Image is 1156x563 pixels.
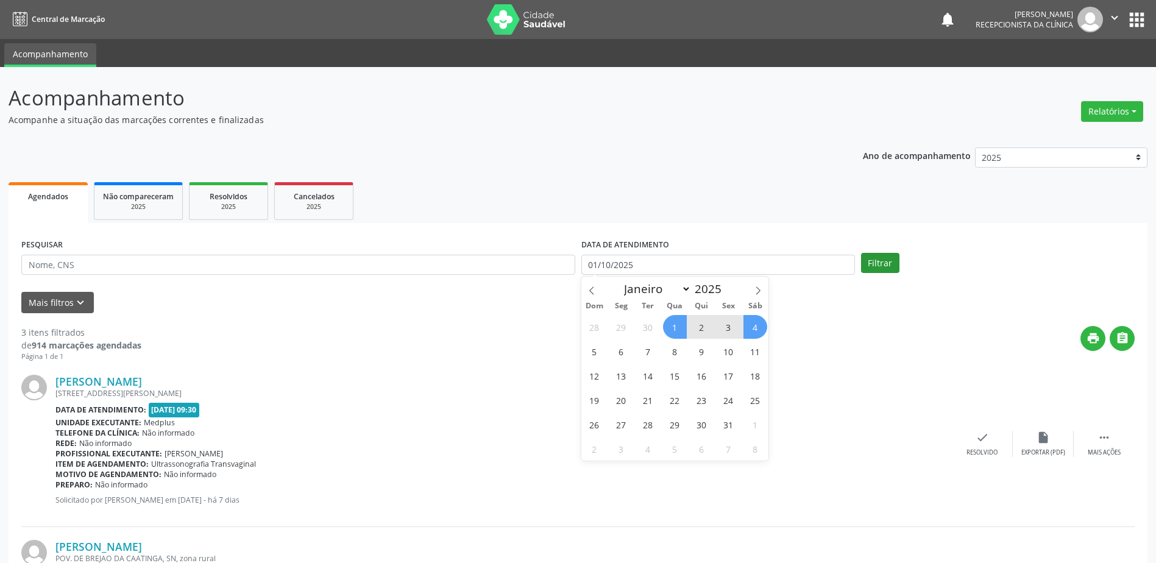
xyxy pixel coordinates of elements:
i:  [1097,431,1111,444]
span: [DATE] 09:30 [149,403,200,417]
span: Outubro 1, 2025 [663,315,687,339]
span: Novembro 6, 2025 [690,437,714,461]
button: Filtrar [861,253,899,274]
input: Nome, CNS [21,255,575,275]
span: Não informado [95,480,147,490]
input: Selecione um intervalo [581,255,855,275]
span: Não informado [79,438,132,448]
span: Novembro 7, 2025 [717,437,740,461]
p: Solicitado por [PERSON_NAME] em [DATE] - há 7 dias [55,495,952,505]
button:  [1103,7,1126,32]
img: img [21,375,47,400]
span: Setembro 29, 2025 [609,315,633,339]
span: Outubro 22, 2025 [663,388,687,412]
div: 3 itens filtrados [21,326,141,339]
span: Setembro 30, 2025 [636,315,660,339]
b: Rede: [55,438,77,448]
span: Novembro 1, 2025 [743,413,767,436]
span: Outubro 25, 2025 [743,388,767,412]
button: apps [1126,9,1147,30]
span: Outubro 30, 2025 [690,413,714,436]
span: Não informado [164,469,216,480]
span: Não informado [142,428,194,438]
div: Resolvido [966,448,998,457]
b: Unidade executante: [55,417,141,428]
span: Outubro 29, 2025 [663,413,687,436]
b: Item de agendamento: [55,459,149,469]
i:  [1108,11,1121,24]
span: Novembro 5, 2025 [663,437,687,461]
span: Outubro 26, 2025 [583,413,606,436]
i: insert_drive_file [1037,431,1050,444]
span: Outubro 3, 2025 [717,315,740,339]
span: Outubro 19, 2025 [583,388,606,412]
i: print [1087,331,1100,345]
p: Acompanhe a situação das marcações correntes e finalizadas [9,113,806,126]
b: Profissional executante: [55,448,162,459]
b: Motivo de agendamento: [55,469,161,480]
span: Outubro 12, 2025 [583,364,606,388]
span: Outubro 23, 2025 [690,388,714,412]
b: Telefone da clínica: [55,428,140,438]
span: Novembro 2, 2025 [583,437,606,461]
a: [PERSON_NAME] [55,540,142,553]
span: Sex [715,302,742,310]
i: keyboard_arrow_down [74,296,87,310]
button: Relatórios [1081,101,1143,122]
span: Novembro 3, 2025 [609,437,633,461]
img: img [1077,7,1103,32]
span: [PERSON_NAME] [165,448,223,459]
span: Ter [634,302,661,310]
span: Outubro 27, 2025 [609,413,633,436]
a: [PERSON_NAME] [55,375,142,388]
span: Outubro 31, 2025 [717,413,740,436]
span: Novembro 4, 2025 [636,437,660,461]
span: Outubro 20, 2025 [609,388,633,412]
span: Outubro 2, 2025 [690,315,714,339]
span: Outubro 5, 2025 [583,339,606,363]
div: Página 1 de 1 [21,352,141,362]
label: DATA DE ATENDIMENTO [581,236,669,255]
div: [PERSON_NAME] [976,9,1073,19]
span: Outubro 17, 2025 [717,364,740,388]
span: Qui [688,302,715,310]
button: Mais filtroskeyboard_arrow_down [21,292,94,313]
span: Medplus [144,417,175,428]
span: Outubro 13, 2025 [609,364,633,388]
span: Outubro 9, 2025 [690,339,714,363]
span: Outubro 28, 2025 [636,413,660,436]
div: 2025 [103,202,174,211]
span: Não compareceram [103,191,174,202]
div: de [21,339,141,352]
span: Outubro 7, 2025 [636,339,660,363]
button: print [1080,326,1105,351]
button:  [1110,326,1135,351]
input: Year [691,281,731,297]
b: Data de atendimento: [55,405,146,415]
span: Outubro 4, 2025 [743,315,767,339]
span: Outubro 11, 2025 [743,339,767,363]
button: notifications [939,11,956,28]
span: Outubro 18, 2025 [743,364,767,388]
span: Central de Marcação [32,14,105,24]
span: Outubro 10, 2025 [717,339,740,363]
span: Resolvidos [210,191,247,202]
i:  [1116,331,1129,345]
div: Exportar (PDF) [1021,448,1065,457]
label: PESQUISAR [21,236,63,255]
a: Acompanhamento [4,43,96,67]
span: Dom [581,302,608,310]
span: Sáb [742,302,768,310]
span: Setembro 28, 2025 [583,315,606,339]
span: Seg [608,302,634,310]
span: Outubro 6, 2025 [609,339,633,363]
div: Mais ações [1088,448,1121,457]
strong: 914 marcações agendadas [32,339,141,351]
div: 2025 [198,202,259,211]
p: Acompanhamento [9,83,806,113]
span: Outubro 21, 2025 [636,388,660,412]
span: Ultrassonografia Transvaginal [151,459,256,469]
span: Outubro 14, 2025 [636,364,660,388]
span: Novembro 8, 2025 [743,437,767,461]
span: Cancelados [294,191,335,202]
